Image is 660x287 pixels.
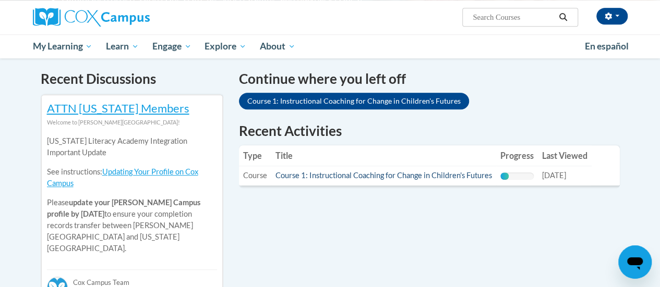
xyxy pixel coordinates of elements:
[239,93,469,109] a: Course 1: Instructional Coaching for Change in Children's Futures
[152,40,191,53] span: Engage
[33,8,221,27] a: Cox Campus
[47,166,217,189] p: See instructions:
[578,35,635,57] a: En español
[618,245,652,279] iframe: Button to launch messaging window
[26,34,100,58] a: My Learning
[47,135,217,158] p: [US_STATE] Literacy Academy Integration Important Update
[239,145,271,166] th: Type
[538,145,592,166] th: Last Viewed
[32,40,92,53] span: My Learning
[500,172,509,180] div: Progress, %
[47,117,217,128] div: Welcome to [PERSON_NAME][GEOGRAPHIC_DATA]!
[47,101,189,115] a: ATTN [US_STATE] Members
[253,34,302,58] a: About
[596,8,628,24] button: Account Settings
[542,171,566,180] span: [DATE]
[243,171,267,180] span: Course
[47,198,200,218] b: update your [PERSON_NAME] Campus profile by [DATE]
[555,11,571,23] button: Search
[496,145,538,166] th: Progress
[275,171,492,180] a: Course 1: Instructional Coaching for Change in Children's Futures
[198,34,253,58] a: Explore
[472,11,555,23] input: Search Courses
[47,128,217,262] div: Please to ensure your completion records transfer between [PERSON_NAME][GEOGRAPHIC_DATA] and [US_...
[239,121,620,140] h1: Recent Activities
[106,40,139,53] span: Learn
[47,167,198,188] a: Updating Your Profile on Cox Campus
[99,34,146,58] a: Learn
[205,40,246,53] span: Explore
[585,41,629,52] span: En español
[25,34,635,58] div: Main menu
[33,8,150,27] img: Cox Campus
[146,34,198,58] a: Engage
[41,69,223,89] h4: Recent Discussions
[271,145,496,166] th: Title
[260,40,295,53] span: About
[239,69,620,89] h4: Continue where you left off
